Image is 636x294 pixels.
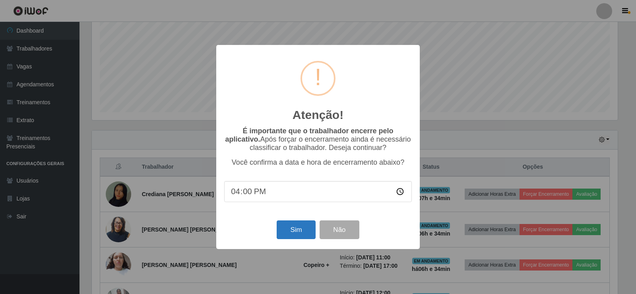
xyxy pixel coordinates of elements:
[320,220,359,239] button: Não
[224,158,412,167] p: Você confirma a data e hora de encerramento abaixo?
[293,108,343,122] h2: Atenção!
[224,127,412,152] p: Após forçar o encerramento ainda é necessário classificar o trabalhador. Deseja continuar?
[277,220,315,239] button: Sim
[225,127,393,143] b: É importante que o trabalhador encerre pelo aplicativo.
